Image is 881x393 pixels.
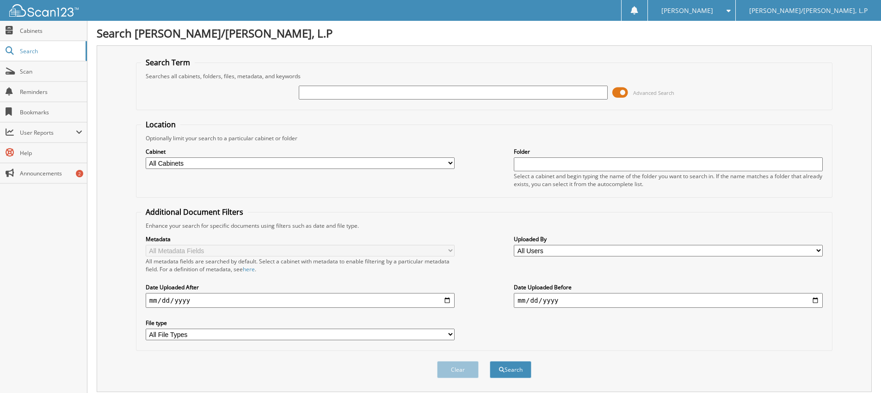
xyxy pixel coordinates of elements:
[514,293,823,308] input: end
[20,27,82,35] span: Cabinets
[20,68,82,75] span: Scan
[76,170,83,177] div: 2
[141,134,827,142] div: Optionally limit your search to a particular cabinet or folder
[146,235,455,243] label: Metadata
[514,148,823,156] label: Folder
[20,129,76,137] span: User Reports
[146,283,455,291] label: Date Uploaded After
[20,169,82,177] span: Announcements
[633,89,674,96] span: Advanced Search
[20,108,82,116] span: Bookmarks
[243,265,255,273] a: here
[141,57,195,68] legend: Search Term
[146,319,455,327] label: File type
[97,25,872,41] h1: Search [PERSON_NAME]/[PERSON_NAME], L.P
[141,222,827,230] div: Enhance your search for specific documents using filters such as date and file type.
[9,4,79,17] img: scan123-logo-white.svg
[514,283,823,291] label: Date Uploaded Before
[146,293,455,308] input: start
[437,361,479,378] button: Clear
[20,88,82,96] span: Reminders
[141,72,827,80] div: Searches all cabinets, folders, files, metadata, and keywords
[146,148,455,156] label: Cabinet
[146,257,455,273] div: All metadata fields are searched by default. Select a cabinet with metadata to enable filtering b...
[141,119,180,130] legend: Location
[514,235,823,243] label: Uploaded By
[749,8,868,13] span: [PERSON_NAME]/[PERSON_NAME], L.P
[490,361,531,378] button: Search
[514,172,823,188] div: Select a cabinet and begin typing the name of the folder you want to search in. If the name match...
[661,8,713,13] span: [PERSON_NAME]
[20,47,81,55] span: Search
[141,207,248,217] legend: Additional Document Filters
[20,149,82,157] span: Help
